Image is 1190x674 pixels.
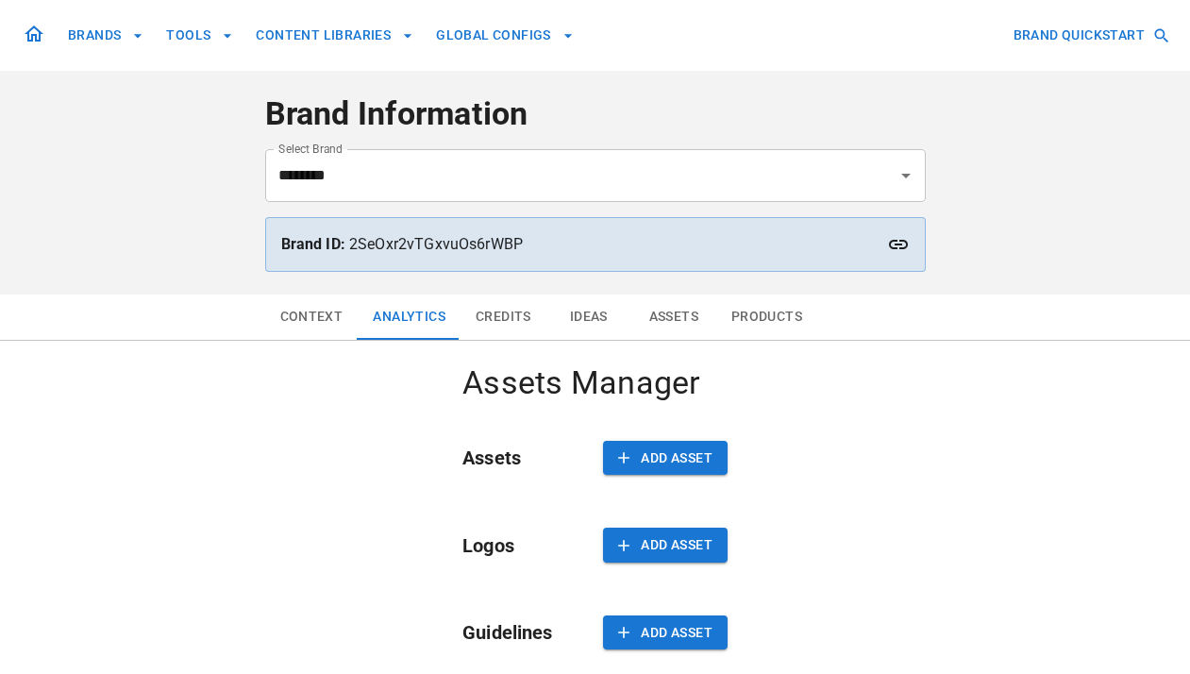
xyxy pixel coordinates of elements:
[281,233,910,256] p: 2SeOxr2vTGxvuOs6rWBP
[265,295,359,340] button: Context
[603,528,728,563] button: Add Asset
[462,531,514,561] h6: Logos
[428,18,581,53] button: GLOBAL CONFIGS
[281,235,345,253] strong: Brand ID:
[603,615,728,650] button: Add Asset
[278,141,343,157] label: Select Brand
[462,363,728,403] h4: Assets Manager
[631,295,716,340] button: Assets
[159,18,241,53] button: TOOLS
[462,443,521,473] h6: Assets
[265,94,926,134] h4: Brand Information
[60,18,151,53] button: BRANDS
[358,295,461,340] button: Analytics
[893,162,919,189] button: Open
[248,18,421,53] button: CONTENT LIBRARIES
[603,441,728,476] button: Add Asset
[462,617,553,648] h6: Guidelines
[1006,18,1175,53] button: BRAND QUICKSTART
[546,295,631,340] button: Ideas
[716,295,817,340] button: Products
[461,295,546,340] button: Credits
